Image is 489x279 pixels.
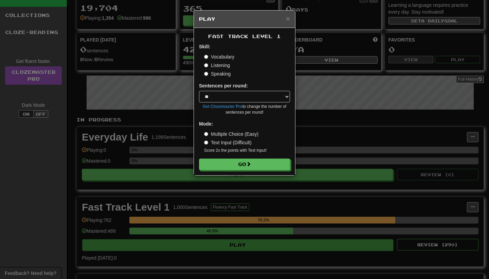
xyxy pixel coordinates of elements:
[286,15,290,22] span: ×
[204,72,208,76] input: Speaking
[199,159,290,170] button: Go
[199,121,213,127] strong: Mode:
[204,132,208,136] input: Multiple Choice (Easy)
[204,55,208,59] input: Vocabulary
[203,104,242,109] a: Get Clozemaster Pro
[199,104,290,115] small: to change the number of sentences per round!
[286,15,290,22] button: Close
[204,70,231,77] label: Speaking
[208,33,281,39] span: Fast Track Level 1
[199,82,248,89] label: Sentences per round:
[204,62,230,69] label: Listening
[204,63,208,67] input: Listening
[204,139,252,146] label: Text Input (Difficult)
[199,44,210,49] strong: Skill:
[204,148,290,153] small: Score 2x the points with Text Input !
[204,53,234,60] label: Vocabulary
[204,141,208,145] input: Text Input (Difficult)
[204,131,258,137] label: Multiple Choice (Easy)
[199,16,290,22] h5: Play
